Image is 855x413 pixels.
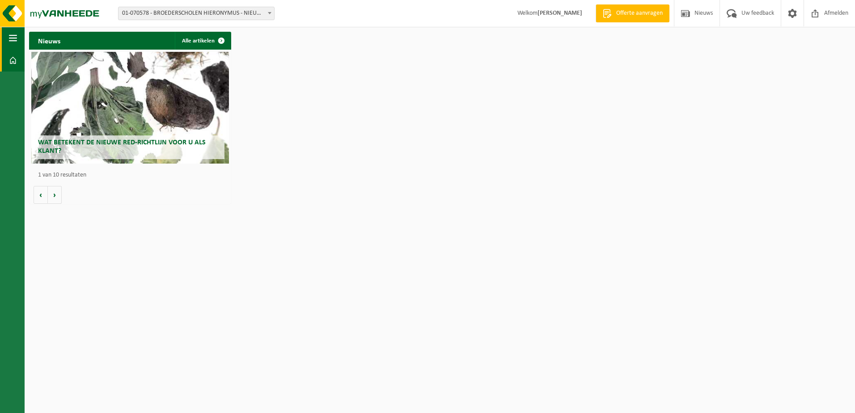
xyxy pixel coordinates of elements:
[48,186,62,204] button: Volgende
[38,139,206,155] span: Wat betekent de nieuwe RED-richtlijn voor u als klant?
[614,9,665,18] span: Offerte aanvragen
[119,7,274,20] span: 01-070578 - BROEDERSCHOLEN HIERONYMUS - NIEUWSTRAAT - SINT-NIKLAAS
[175,32,230,50] a: Alle artikelen
[538,10,582,17] strong: [PERSON_NAME]
[596,4,669,22] a: Offerte aanvragen
[29,32,69,49] h2: Nieuws
[38,172,227,178] p: 1 van 10 resultaten
[31,52,229,164] a: Wat betekent de nieuwe RED-richtlijn voor u als klant?
[34,186,48,204] button: Vorige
